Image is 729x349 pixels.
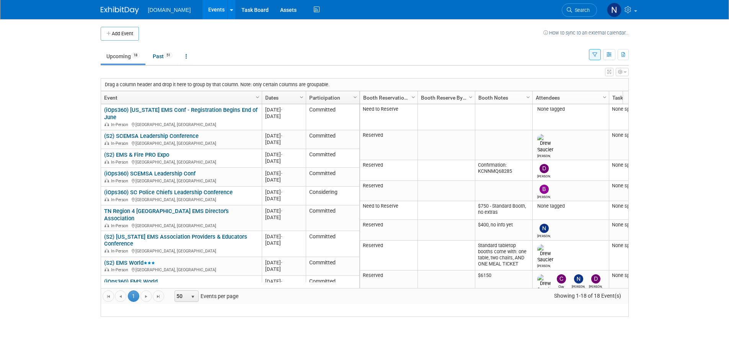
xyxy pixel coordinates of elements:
span: - [281,208,282,214]
img: Dave/Rob . [591,274,600,283]
div: [DATE] [265,177,302,183]
td: Reserved [360,181,418,202]
a: (S2) [US_STATE] EMS Association Providers & Educators Conference [104,233,247,247]
span: - [281,260,282,265]
img: Nicholas Fischer [574,274,583,283]
img: Nicholas Fischer [540,224,549,233]
div: [DATE] [265,189,302,195]
span: - [281,152,282,157]
td: Need to Reserve [360,104,418,130]
span: - [281,234,282,239]
img: Drew Saucier [537,274,553,293]
span: In-Person [111,197,130,202]
div: None specified [612,222,652,228]
span: Go to the previous page [117,293,124,300]
td: Reserved [360,220,418,241]
a: Participation [309,91,354,104]
span: Column Settings [254,94,261,100]
div: Drew Saucier [537,263,551,268]
a: (iOps360) [US_STATE] EMS Conf - Registration Begins End of June [104,107,258,121]
a: Column Settings [253,91,262,103]
a: Column Settings [409,91,418,103]
a: (S2) EMS World [104,259,155,266]
div: [DATE] [265,133,302,139]
img: Drew Saucier [537,134,553,152]
a: Column Settings [600,91,609,103]
div: None specified [612,203,652,209]
a: Column Settings [524,91,532,103]
span: Column Settings [352,94,358,100]
td: Committed [306,149,359,168]
div: None specified [612,162,652,168]
div: [DATE] [265,278,302,285]
div: None specified [612,132,652,138]
a: Upcoming18 [101,49,145,64]
div: [DATE] [265,158,302,164]
img: In-Person Event [104,223,109,227]
a: Search [562,3,597,17]
div: [DATE] [265,233,302,240]
div: [DATE] [265,195,302,202]
div: Nicholas Fischer [572,283,585,288]
div: [DATE] [265,266,302,272]
span: Go to the last page [155,293,161,300]
a: (iOps360) SCEMSA Leadership Conf [104,170,196,177]
a: Booth Reservation Status [363,91,413,104]
div: [GEOGRAPHIC_DATA], [GEOGRAPHIC_DATA] [104,159,258,165]
span: [DOMAIN_NAME] [148,7,191,13]
a: Go to the next page [140,290,152,302]
button: Add Event [101,27,139,41]
div: None tagged [535,203,606,209]
div: None specified [612,183,652,189]
img: Nicholas Fischer [607,3,621,17]
img: Clay Terry [557,274,566,283]
span: 18 [131,52,140,58]
div: Drew Saucier [537,153,551,158]
span: In-Person [111,122,130,127]
a: Booth Reserve By Date [421,91,470,104]
span: Column Settings [410,94,416,100]
img: In-Person Event [104,197,109,201]
a: Column Settings [466,91,475,103]
td: Reserved [360,160,418,181]
td: Considering [306,187,359,205]
span: Events per page [165,290,246,302]
span: In-Person [111,249,130,254]
div: [GEOGRAPHIC_DATA], [GEOGRAPHIC_DATA] [104,196,258,203]
div: [GEOGRAPHIC_DATA], [GEOGRAPHIC_DATA] [104,140,258,146]
div: [DATE] [265,107,302,113]
img: In-Person Event [104,267,109,271]
span: In-Person [111,179,130,184]
td: Reserved [360,241,418,270]
img: Drew Saucier [537,244,553,263]
a: Go to the first page [103,290,114,302]
div: Clay Terry [554,283,568,288]
a: Go to the last page [153,290,164,302]
a: Attendees [536,91,604,104]
td: $6150 [475,270,532,300]
span: In-Person [111,160,130,165]
div: [GEOGRAPHIC_DATA], [GEOGRAPHIC_DATA] [104,121,258,128]
span: Column Settings [525,94,531,100]
span: - [281,189,282,195]
img: Brian Lawless [540,185,549,194]
img: In-Person Event [104,160,109,164]
a: TN Region 4 [GEOGRAPHIC_DATA] EMS Director's Association [104,208,229,222]
a: Dates [265,91,301,104]
td: Reserved [360,270,418,300]
span: - [281,279,282,284]
img: In-Person Event [104,179,109,182]
a: Column Settings [351,91,359,103]
div: [GEOGRAPHIC_DATA], [GEOGRAPHIC_DATA] [104,177,258,184]
div: [DATE] [265,214,302,221]
a: How to sync to an external calendar... [543,30,629,36]
span: Column Settings [468,94,474,100]
div: [DATE] [265,113,302,120]
a: (iOps360) SC Police Chiefs Leadership Conference [104,189,233,196]
a: (S2) SCEMSA Leadership Conference [104,133,199,139]
div: [DATE] [265,208,302,214]
span: - [281,107,282,113]
div: None tagged [535,106,606,112]
img: In-Person Event [104,141,109,145]
td: Need to Reserve [360,201,418,220]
